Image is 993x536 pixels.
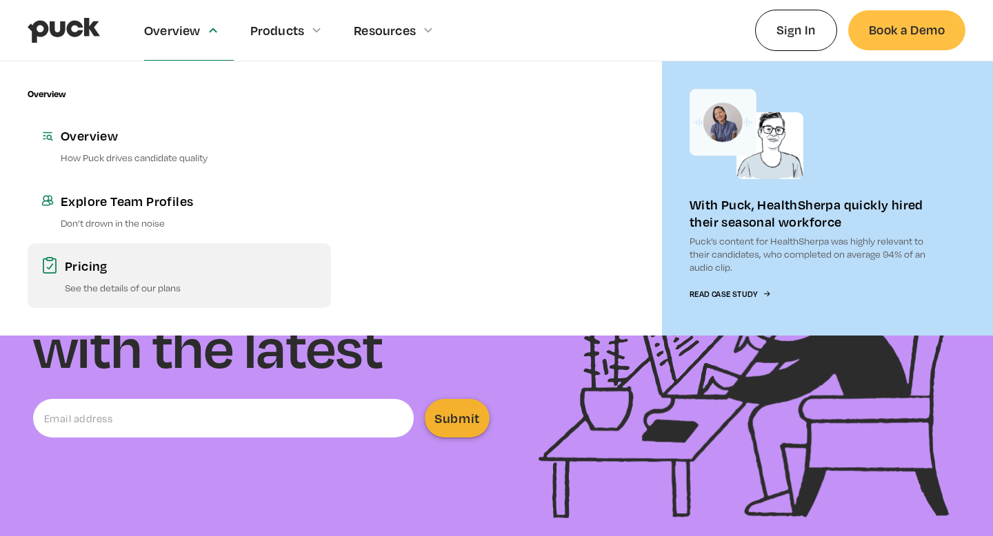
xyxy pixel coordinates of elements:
[65,281,317,294] p: See the details of our plans
[755,10,837,50] a: Sign In
[61,216,317,229] p: Don’t drown in the noise
[662,61,965,336] a: With Puck, HealthSherpa quickly hired their seasonal workforcePuck’s content for HealthSherpa was...
[354,23,416,38] div: Resources
[28,178,331,243] a: Explore Team ProfilesDon’t drown in the noise
[144,23,201,38] div: Overview
[425,399,490,437] input: Submit
[28,113,331,178] a: OverviewHow Puck drives candidate quality
[28,243,331,308] a: PricingSee the details of our plans
[690,234,938,274] p: Puck’s content for HealthSherpa was highly relevant to their candidates, who completed on average...
[61,127,317,144] div: Overview
[848,10,965,50] a: Book a Demo
[690,196,938,230] div: With Puck, HealthSherpa quickly hired their seasonal workforce
[65,257,317,274] div: Pricing
[28,89,66,99] div: Overview
[690,290,757,299] div: Read Case Study
[61,192,317,209] div: Explore Team Profiles
[61,151,317,164] p: How Puck drives candidate quality
[33,256,490,377] h1: Stay up-to-date with the latest
[33,399,490,437] form: Email Form
[250,23,305,38] div: Products
[33,399,414,437] input: Email address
